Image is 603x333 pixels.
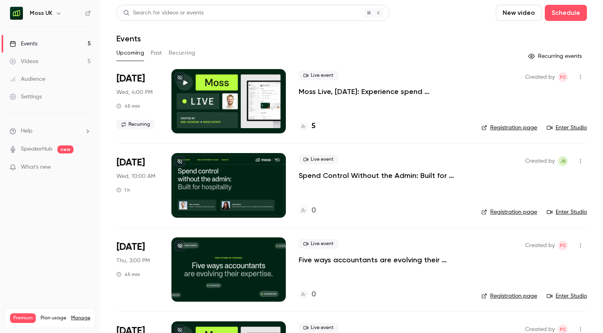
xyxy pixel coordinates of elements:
span: Wed, 4:00 PM [116,88,153,96]
a: Enter Studio [547,208,587,216]
div: Sep 11 Thu, 2:00 PM (Europe/London) [116,237,159,302]
div: Sep 10 Wed, 9:00 AM (Europe/London) [116,153,159,217]
div: 1 h [116,187,130,193]
a: Moss Live, [DATE]: Experience spend management automation with [PERSON_NAME] [299,87,469,96]
h6: Moss UK [30,9,52,17]
button: Recurring events [525,50,587,63]
button: Recurring [169,47,196,59]
span: FC [560,241,566,250]
div: Search for videos or events [123,9,204,17]
a: Registration page [481,124,537,132]
span: Premium [10,313,36,323]
span: Live event [299,71,338,80]
span: Created by [525,241,555,250]
a: Spend Control Without the Admin: Built for Hospitality [299,171,469,180]
span: Plan usage [41,315,66,321]
li: help-dropdown-opener [10,127,91,135]
span: Wed, 10:00 AM [116,172,155,180]
iframe: Noticeable Trigger [81,164,91,171]
div: 45 min [116,103,140,109]
span: Created by [525,72,555,82]
button: Upcoming [116,47,144,59]
a: 5 [299,121,316,132]
a: Five ways accountants are evolving their expertise, for the future of finance [299,255,469,265]
span: [DATE] [116,156,145,169]
div: Audience [10,75,45,83]
a: Manage [71,315,90,321]
a: Enter Studio [547,292,587,300]
button: New video [496,5,542,21]
a: Registration page [481,292,537,300]
span: Felicity Cator [558,241,568,250]
span: [DATE] [116,72,145,85]
span: JB [560,156,566,166]
img: Moss UK [10,7,23,20]
span: Live event [299,239,338,249]
a: Registration page [481,208,537,216]
button: Schedule [545,5,587,21]
div: Videos [10,57,38,65]
h1: Events [116,34,141,43]
a: SpeakerHub [21,145,53,153]
span: Live event [299,155,338,164]
span: What's new [21,163,51,172]
button: Past [151,47,162,59]
div: Settings [10,93,42,101]
a: 0 [299,205,316,216]
a: 0 [299,289,316,300]
span: Created by [525,156,555,166]
div: Sep 3 Wed, 3:00 PM (Europe/London) [116,69,159,133]
div: 45 min [116,271,140,278]
span: Live event [299,323,338,333]
span: Thu, 3:00 PM [116,257,150,265]
h4: 0 [312,205,316,216]
h4: 0 [312,289,316,300]
a: Enter Studio [547,124,587,132]
span: Recurring [116,120,155,129]
span: [DATE] [116,241,145,253]
span: Help [21,127,33,135]
span: Felicity Cator [558,72,568,82]
div: Events [10,40,37,48]
h4: 5 [312,121,316,132]
span: Jara Bockx [558,156,568,166]
span: FC [560,72,566,82]
span: new [57,145,73,153]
